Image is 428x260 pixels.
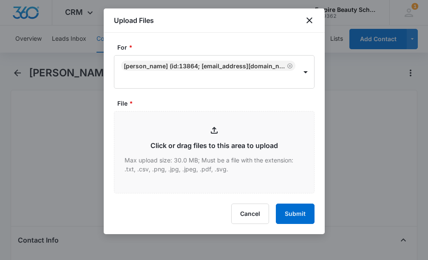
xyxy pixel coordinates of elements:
div: Remove Cristyn Gervacio (ID:13864; crisgerva1@gmail.com; (603) 264-3966) [285,63,293,69]
h1: Upload Files [114,15,154,25]
button: Cancel [231,204,269,224]
label: File [117,99,318,108]
label: For [117,43,318,52]
button: close [304,15,315,25]
div: [PERSON_NAME] (ID:13864; [EMAIL_ADDRESS][DOMAIN_NAME]; [PHONE_NUMBER]) [124,62,285,70]
button: Submit [276,204,315,224]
